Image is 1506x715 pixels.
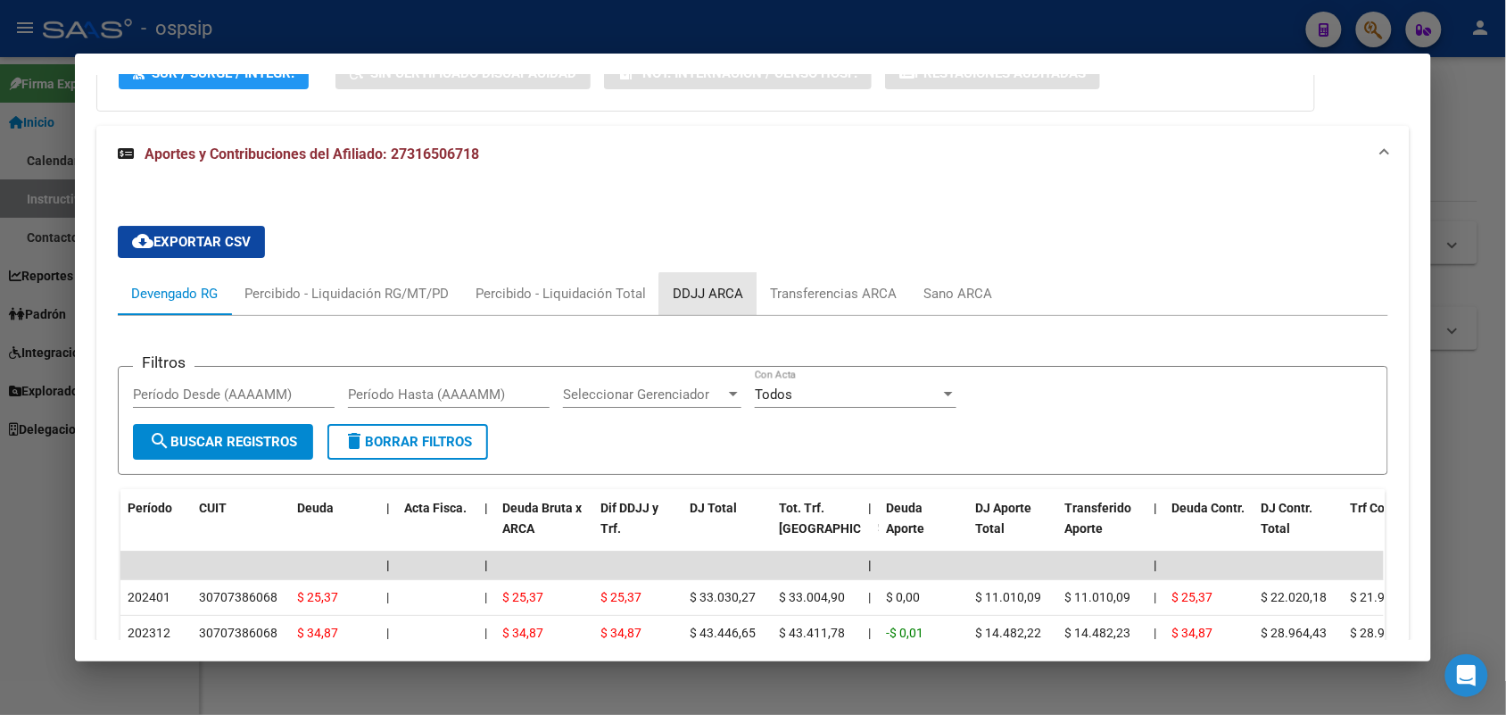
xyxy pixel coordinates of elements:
span: $ 21.994,81 [1350,590,1416,604]
div: Open Intercom Messenger [1445,654,1488,697]
span: | [1154,590,1156,604]
span: | [1154,558,1157,572]
span: Transferido Aporte [1064,501,1131,536]
span: | [386,501,390,515]
datatable-header-cell: Trf Contr. [1343,489,1432,568]
span: $ 11.010,09 [1064,590,1130,604]
span: $ 43.411,78 [779,626,845,640]
span: Todos [755,387,792,403]
h3: Filtros [133,353,194,372]
span: | [868,558,872,572]
span: -$ 0,01 [886,626,923,640]
span: $ 33.030,27 [690,590,756,604]
mat-icon: delete [343,430,365,452]
span: | [484,626,487,640]
span: Deuda Bruta x ARCA [502,501,582,536]
span: $ 34,87 [297,626,338,640]
datatable-header-cell: CUIT [192,489,290,568]
span: Trf Contr. [1350,501,1403,515]
span: $ 43.446,65 [690,626,756,640]
div: 30707386068 [199,587,277,608]
span: $ 25,37 [600,590,641,604]
span: $ 11.010,09 [975,590,1041,604]
span: $ 14.482,23 [1064,626,1130,640]
datatable-header-cell: | [477,489,495,568]
span: Borrar Filtros [343,434,472,450]
span: DJ Aporte Total [975,501,1031,536]
span: | [868,626,871,640]
mat-icon: search [149,430,170,452]
datatable-header-cell: DJ Aporte Total [968,489,1057,568]
span: Deuda Contr. [1171,501,1245,515]
span: $ 34,87 [502,626,543,640]
datatable-header-cell: Transferido Aporte [1057,489,1146,568]
div: Sano ARCA [923,284,992,303]
span: Buscar Registros [149,434,297,450]
span: | [868,590,871,604]
button: Buscar Registros [133,424,313,460]
datatable-header-cell: Deuda Bruta x ARCA [495,489,593,568]
datatable-header-cell: | [379,489,397,568]
span: $ 28.964,43 [1261,626,1327,640]
span: Deuda Aporte [886,501,924,536]
datatable-header-cell: | [861,489,879,568]
span: $ 25,37 [502,590,543,604]
span: $ 34,87 [600,626,641,640]
span: Exportar CSV [132,234,251,250]
datatable-header-cell: DJ Contr. Total [1254,489,1343,568]
mat-expansion-panel-header: Aportes y Contribuciones del Afiliado: 27316506718 [96,126,1409,183]
span: Período [128,501,172,515]
span: 202401 [128,590,170,604]
datatable-header-cell: Deuda Contr. [1164,489,1254,568]
span: | [1154,626,1156,640]
div: Percibido - Liquidación RG/MT/PD [244,284,449,303]
span: Tot. Trf. [GEOGRAPHIC_DATA] [779,501,900,536]
span: $ 25,37 [1171,590,1212,604]
span: | [484,558,488,572]
span: $ 0,00 [886,590,920,604]
div: DDJJ ARCA [673,284,743,303]
span: | [868,501,872,515]
span: $ 33.004,90 [779,590,845,604]
span: Deuda [297,501,334,515]
span: | [1154,501,1157,515]
span: Dif DDJJ y Trf. [600,501,658,536]
datatable-header-cell: Período [120,489,192,568]
span: | [386,626,389,640]
datatable-header-cell: Acta Fisca. [397,489,477,568]
span: $ 25,37 [297,590,338,604]
span: $ 34,87 [1171,626,1212,640]
datatable-header-cell: Deuda [290,489,379,568]
span: DJ Contr. Total [1261,501,1312,536]
div: 30707386068 [199,623,277,644]
span: Aportes y Contribuciones del Afiliado: 27316506718 [145,145,479,162]
span: | [484,501,488,515]
span: Seleccionar Gerenciador [563,387,725,403]
span: $ 22.020,18 [1261,590,1327,604]
span: | [484,590,487,604]
span: $ 14.482,22 [975,626,1041,640]
datatable-header-cell: Tot. Trf. Bruto [772,489,861,568]
span: | [386,558,390,572]
div: Percibido - Liquidación Total [476,284,646,303]
datatable-header-cell: | [1146,489,1164,568]
mat-icon: cloud_download [132,230,153,252]
button: Borrar Filtros [327,424,488,460]
div: Transferencias ARCA [770,284,897,303]
datatable-header-cell: DJ Total [683,489,772,568]
datatable-header-cell: Deuda Aporte [879,489,968,568]
span: 202312 [128,626,170,640]
span: CUIT [199,501,227,515]
button: Exportar CSV [118,226,265,258]
datatable-header-cell: Dif DDJJ y Trf. [593,489,683,568]
span: | [386,590,389,604]
span: Acta Fisca. [404,501,467,515]
span: $ 28.929,56 [1350,626,1416,640]
div: Devengado RG [131,284,218,303]
span: DJ Total [690,501,737,515]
